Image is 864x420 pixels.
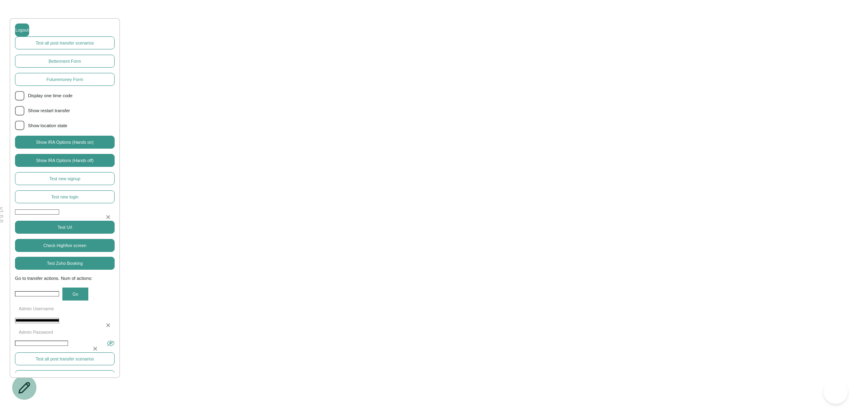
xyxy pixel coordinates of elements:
[28,92,115,100] span: Display one time code
[15,136,115,149] button: Show IRA Options (Hands on)
[15,121,115,130] li: Show location state
[15,370,115,383] button: Test Cors
[15,91,115,101] li: Display one time code
[15,190,115,203] button: Test new login
[15,221,115,234] button: Test Url
[15,239,115,252] button: Check Highfive screen
[15,154,115,167] button: Show IRA Options (Hands off)
[15,73,115,86] button: Futuremoney Form
[15,36,115,49] button: Test all post transfer scenarios
[15,106,115,116] li: Show restart transfer
[15,172,115,185] button: Test new signup
[28,107,115,115] span: Show restart transfer
[15,275,115,282] span: Go to transfer actions. Num of actions:
[15,257,115,270] button: Test Zoho Booking
[15,329,115,336] p: Admin Password
[15,305,115,313] p: Admin Username
[15,55,115,68] button: Betterment Form
[28,122,115,130] span: Show location state
[62,288,88,301] button: Go
[15,352,115,365] button: Test all post transfer scenarios
[823,379,848,404] iframe: Help Scout Beacon - Open
[15,23,29,36] button: Logout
